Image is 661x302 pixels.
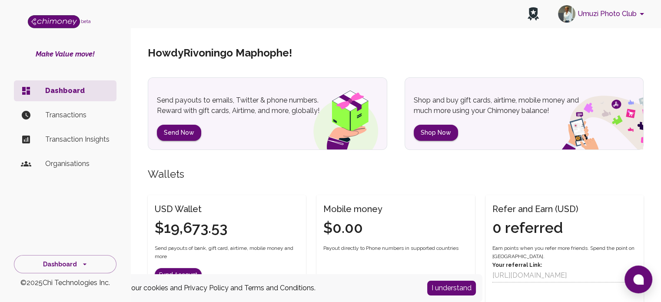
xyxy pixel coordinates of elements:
[298,84,387,149] img: gift box
[184,284,229,292] a: Privacy Policy
[45,159,110,169] p: Organisations
[45,86,110,96] p: Dashboard
[45,134,110,145] p: Transaction Insights
[157,95,341,116] p: Send payouts to emails, Twitter & phone numbers. Reward with gift cards, Airtime, and more, globa...
[323,202,382,216] h6: Mobile money
[414,125,458,141] button: Shop Now
[323,244,458,253] span: Payout directly to Phone numbers in supported countries
[155,202,227,216] h6: USD Wallet
[148,167,644,181] h5: Wallets
[539,86,643,149] img: social spend
[148,46,292,60] h5: Howdy Rivoningo Maphophe !
[28,15,80,28] img: Logo
[624,265,652,293] button: Open chat window
[157,125,201,141] button: Send Now
[414,95,598,116] p: Shop and buy gift cards, airtime, mobile money and much more using your Chimoney balance!
[155,219,227,237] h4: $19,673.53
[155,244,299,262] span: Send payouts of bank, gift card, airtime, mobile money and more
[45,110,110,120] p: Transactions
[492,202,578,216] h6: Refer and Earn (USD)
[323,219,382,237] h4: $0.00
[492,219,578,237] h4: 0 referred
[155,268,202,282] button: Fund Account
[492,244,637,283] div: Earn points when you refer more friends. Spend the point on [GEOGRAPHIC_DATA].
[81,19,91,24] span: beta
[244,284,314,292] a: Terms and Conditions
[492,262,542,268] strong: Your referral Link:
[14,255,116,274] button: Dashboard
[558,5,575,23] img: avatar
[11,283,414,293] div: By using this site, you are agreeing to our cookies and and .
[427,281,476,295] button: Accept cookies
[555,3,651,25] button: account of current user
